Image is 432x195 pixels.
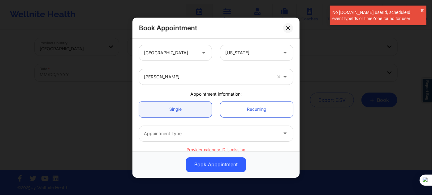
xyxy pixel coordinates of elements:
[186,157,246,172] button: Book Appointment
[135,91,297,97] div: Appointment information:
[420,8,424,13] button: close
[139,24,197,32] h2: Book Appointment
[144,69,271,85] div: [PERSON_NAME]
[139,147,293,152] p: Provider calendar ID is missing
[144,45,196,60] div: [GEOGRAPHIC_DATA]
[220,101,293,117] a: Recurring
[225,45,278,60] div: [US_STATE]
[332,9,420,22] div: No [DOMAIN_NAME] userId, scheduleId, eventTypeIds or timeZone found for user
[139,101,212,117] a: Single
